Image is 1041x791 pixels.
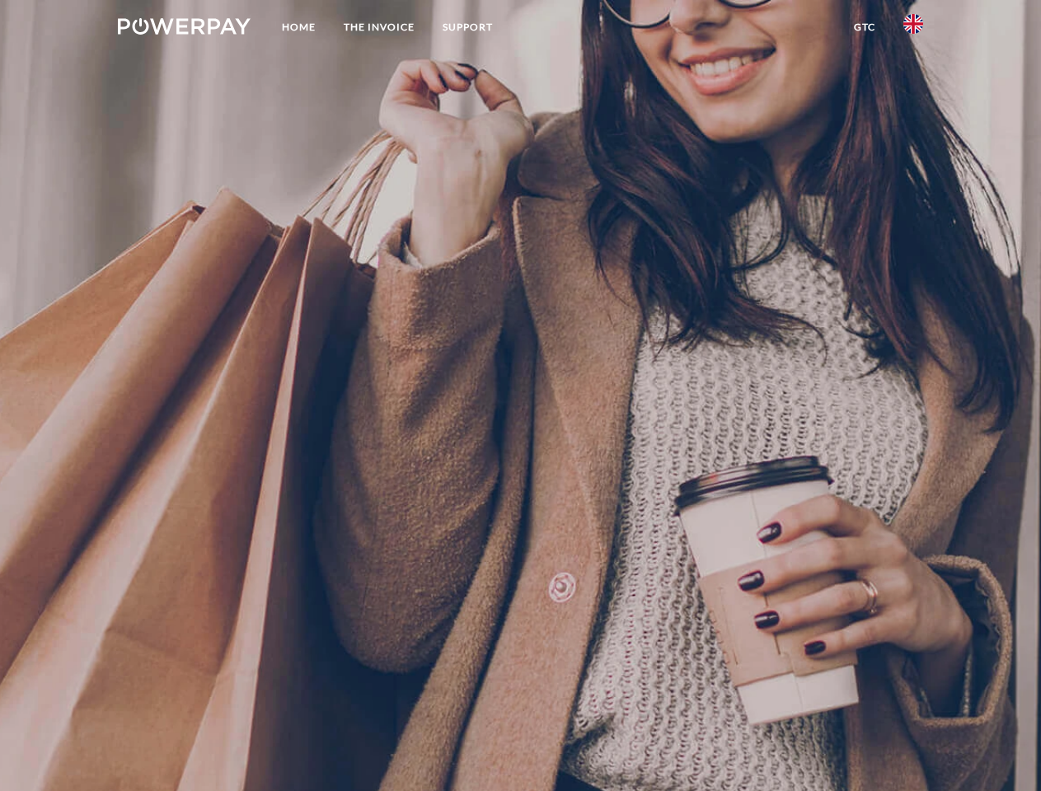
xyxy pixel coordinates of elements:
[429,12,507,42] a: Support
[840,12,889,42] a: GTC
[268,12,330,42] a: Home
[903,14,923,34] img: en
[118,18,251,35] img: logo-powerpay-white.svg
[330,12,429,42] a: THE INVOICE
